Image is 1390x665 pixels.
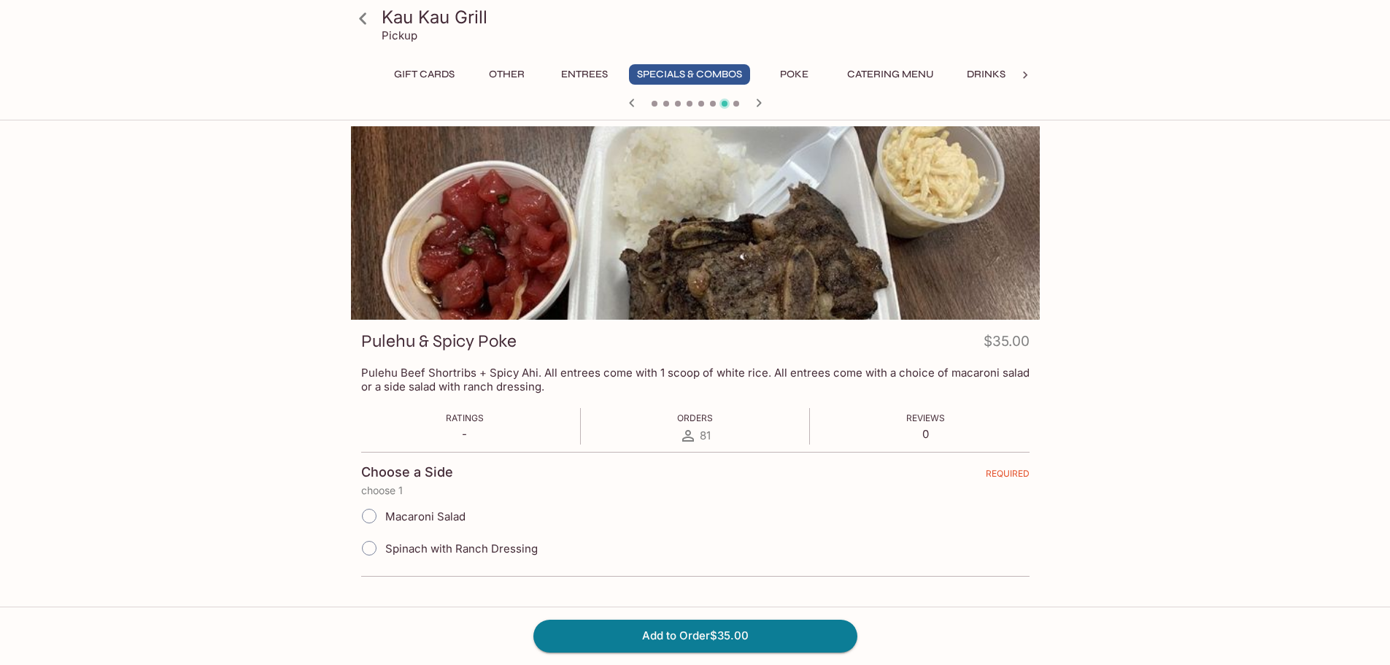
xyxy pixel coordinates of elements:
[446,427,484,441] p: -
[677,412,713,423] span: Orders
[986,468,1030,485] span: REQUIRED
[906,427,945,441] p: 0
[984,330,1030,358] h4: $35.00
[762,64,827,85] button: Poke
[385,542,538,556] span: Spinach with Ranch Dressing
[361,366,1030,393] p: Pulehu Beef Shortribs + Spicy Ahi. All entrees come with 1 scoop of white rice. All entrees come ...
[361,485,1030,496] p: choose 1
[533,620,857,652] button: Add to Order$35.00
[474,64,540,85] button: Other
[629,64,750,85] button: Specials & Combos
[839,64,942,85] button: Catering Menu
[361,330,517,353] h3: Pulehu & Spicy Poke
[386,64,463,85] button: Gift Cards
[382,6,1034,28] h3: Kau Kau Grill
[552,64,617,85] button: Entrees
[700,428,711,442] span: 81
[906,412,945,423] span: Reviews
[385,510,466,523] span: Macaroni Salad
[351,126,1040,320] div: Pulehu & Spicy Poke
[954,64,1019,85] button: Drinks
[382,28,417,42] p: Pickup
[361,464,453,480] h4: Choose a Side
[446,412,484,423] span: Ratings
